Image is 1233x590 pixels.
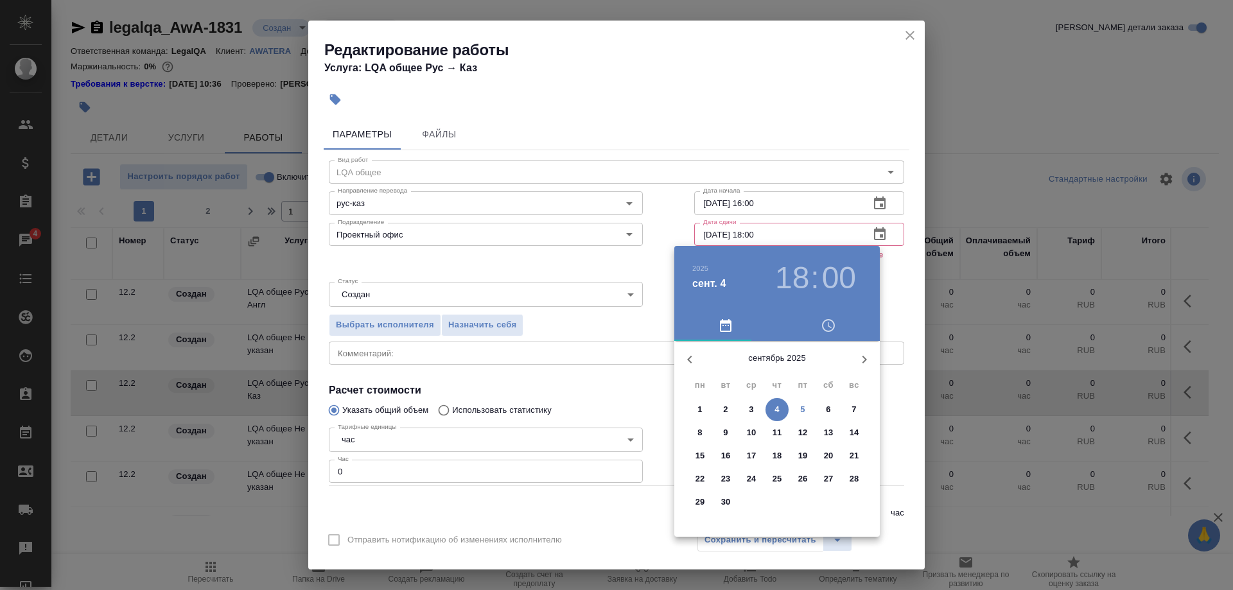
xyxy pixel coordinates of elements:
button: 30 [714,490,737,514]
p: 12 [798,426,808,439]
button: 14 [843,421,866,444]
p: 1 [697,403,702,416]
button: 5 [791,398,814,421]
button: 6 [817,398,840,421]
button: сент. 4 [692,276,726,291]
p: 17 [747,449,756,462]
button: 21 [843,444,866,467]
p: 24 [747,473,756,485]
p: 6 [826,403,830,416]
p: 5 [800,403,805,416]
button: 17 [740,444,763,467]
button: 10 [740,421,763,444]
button: 27 [817,467,840,490]
p: 22 [695,473,705,485]
button: 20 [817,444,840,467]
p: 15 [695,449,705,462]
p: 18 [773,449,782,462]
p: 14 [850,426,859,439]
p: 27 [824,473,834,485]
button: 26 [791,467,814,490]
p: 30 [721,496,731,508]
button: 22 [688,467,712,490]
button: 18 [775,260,809,296]
button: 28 [843,467,866,490]
button: 25 [765,467,789,490]
button: 3 [740,398,763,421]
button: 16 [714,444,737,467]
p: 19 [798,449,808,462]
button: 13 [817,421,840,444]
button: 29 [688,490,712,514]
p: 26 [798,473,808,485]
p: 13 [824,426,834,439]
button: 4 [765,398,789,421]
p: 16 [721,449,731,462]
button: 2 [714,398,737,421]
h3: : [810,260,819,296]
button: 8 [688,421,712,444]
p: 7 [852,403,856,416]
p: 2 [723,403,728,416]
p: 25 [773,473,782,485]
button: 24 [740,467,763,490]
span: пт [791,379,814,392]
button: 2025 [692,265,708,272]
button: 15 [688,444,712,467]
p: 8 [697,426,702,439]
button: 18 [765,444,789,467]
p: 20 [824,449,834,462]
button: 11 [765,421,789,444]
p: 21 [850,449,859,462]
p: 4 [774,403,779,416]
p: 10 [747,426,756,439]
button: 7 [843,398,866,421]
p: 3 [749,403,753,416]
span: чт [765,379,789,392]
p: 23 [721,473,731,485]
span: ср [740,379,763,392]
button: 00 [822,260,856,296]
button: 9 [714,421,737,444]
button: 1 [688,398,712,421]
p: сентябрь 2025 [705,352,849,365]
p: 11 [773,426,782,439]
span: вс [843,379,866,392]
span: вт [714,379,737,392]
button: 19 [791,444,814,467]
span: сб [817,379,840,392]
button: 12 [791,421,814,444]
button: 23 [714,467,737,490]
p: 28 [850,473,859,485]
p: 9 [723,426,728,439]
span: пн [688,379,712,392]
p: 29 [695,496,705,508]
